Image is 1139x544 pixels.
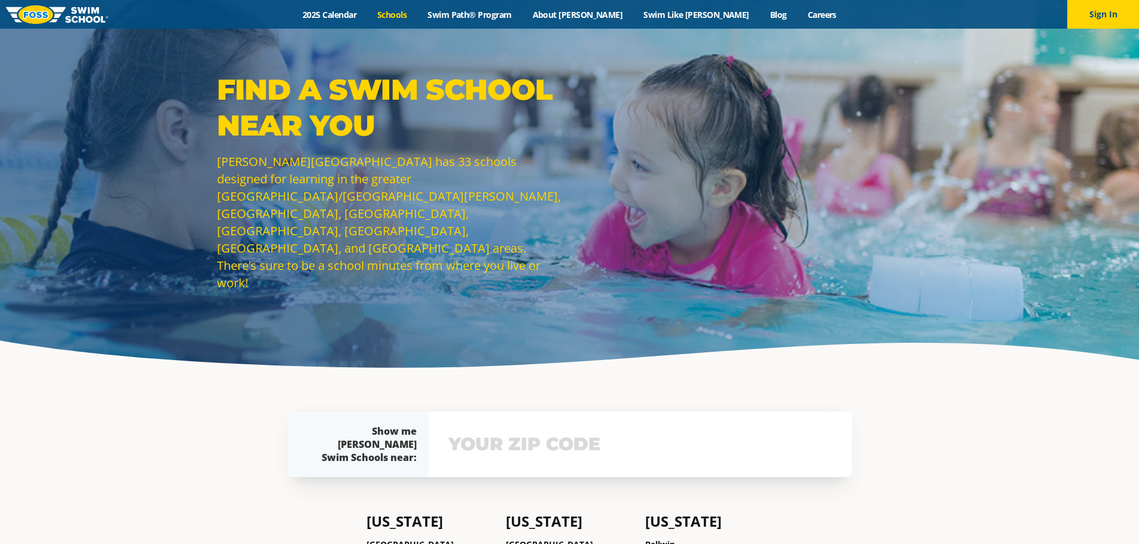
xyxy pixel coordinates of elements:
[417,9,522,20] a: Swim Path® Program
[633,9,760,20] a: Swim Like [PERSON_NAME]
[522,9,633,20] a: About [PERSON_NAME]
[506,513,633,530] h4: [US_STATE]
[367,513,494,530] h4: [US_STATE]
[797,9,847,20] a: Careers
[645,513,772,530] h4: [US_STATE]
[759,9,797,20] a: Blog
[292,9,367,20] a: 2025 Calendar
[445,427,835,462] input: YOUR ZIP CODE
[217,153,564,291] p: [PERSON_NAME][GEOGRAPHIC_DATA] has 33 schools designed for learning in the greater [GEOGRAPHIC_DA...
[6,5,108,24] img: FOSS Swim School Logo
[217,72,564,143] p: Find a Swim School Near You
[367,9,417,20] a: Schools
[312,425,417,464] div: Show me [PERSON_NAME] Swim Schools near:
